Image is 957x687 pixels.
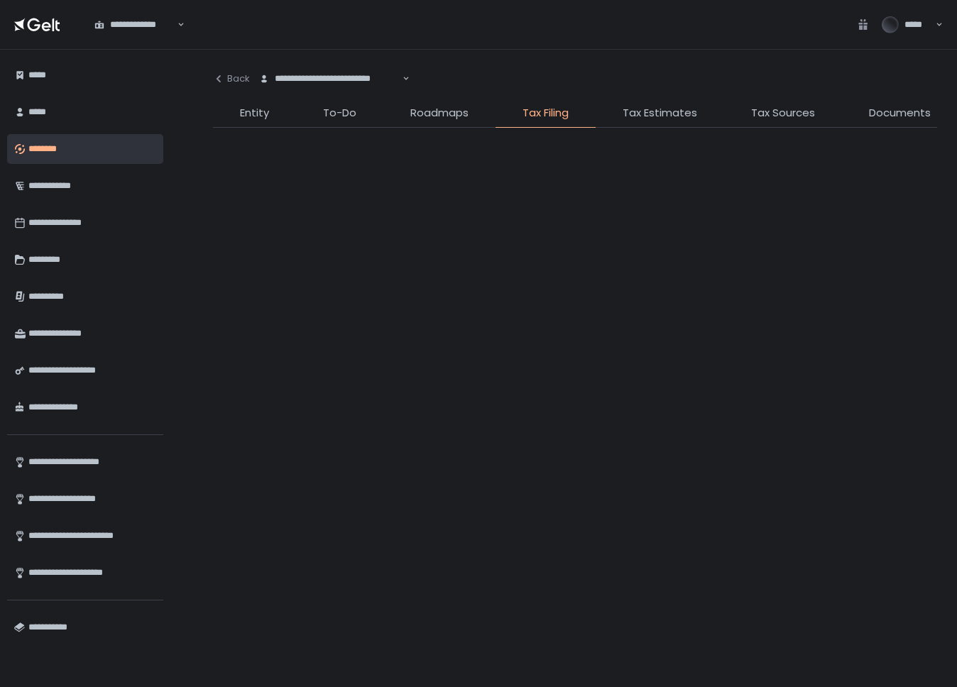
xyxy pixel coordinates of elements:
[751,105,815,121] span: Tax Sources
[623,105,697,121] span: Tax Estimates
[85,10,185,40] div: Search for option
[869,105,931,121] span: Documents
[213,64,250,94] button: Back
[400,72,401,86] input: Search for option
[323,105,356,121] span: To-Do
[240,105,269,121] span: Entity
[250,64,410,94] div: Search for option
[213,72,250,85] div: Back
[175,18,176,32] input: Search for option
[410,105,469,121] span: Roadmaps
[523,105,569,121] span: Tax Filing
